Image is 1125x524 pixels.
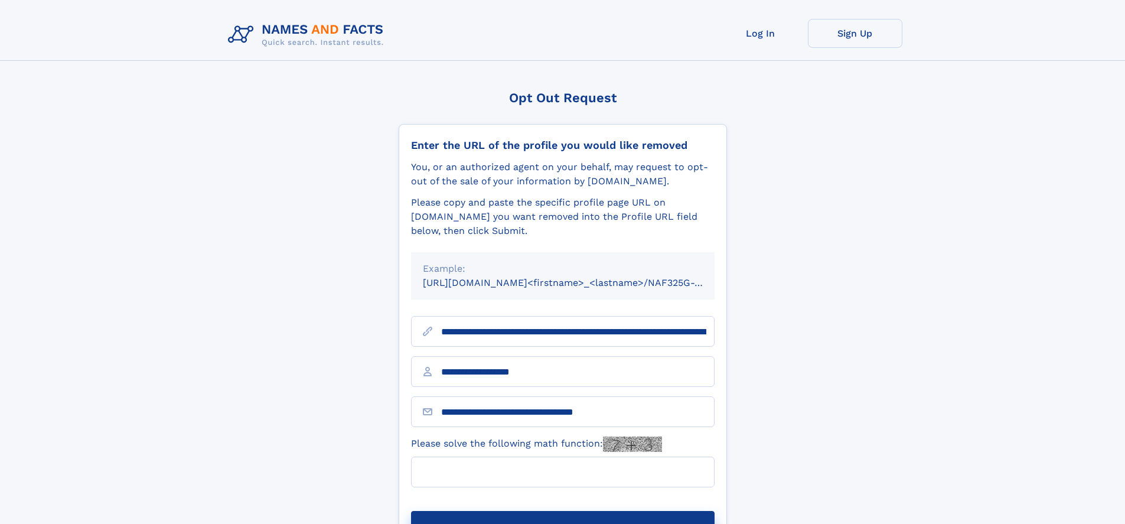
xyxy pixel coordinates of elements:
[808,19,902,48] a: Sign Up
[411,196,715,238] div: Please copy and paste the specific profile page URL on [DOMAIN_NAME] you want removed into the Pr...
[411,437,662,452] label: Please solve the following math function:
[411,139,715,152] div: Enter the URL of the profile you would like removed
[423,262,703,276] div: Example:
[713,19,808,48] a: Log In
[411,160,715,188] div: You, or an authorized agent on your behalf, may request to opt-out of the sale of your informatio...
[399,90,727,105] div: Opt Out Request
[423,277,737,288] small: [URL][DOMAIN_NAME]<firstname>_<lastname>/NAF325G-xxxxxxxx
[223,19,393,51] img: Logo Names and Facts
